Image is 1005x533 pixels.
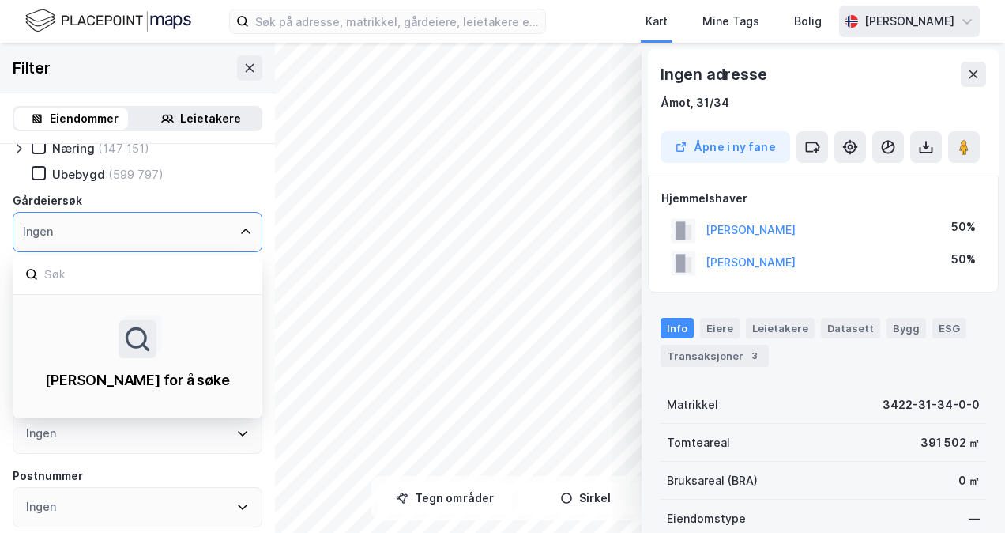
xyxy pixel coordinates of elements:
iframe: Chat Widget [926,457,1005,533]
div: Info [661,318,694,338]
div: Mine Tags [702,12,759,31]
div: Eiendommer [50,109,119,128]
div: Gårdeiersøk [13,191,82,210]
div: Ubebygd [52,167,105,182]
div: Hjemmelshaver [661,189,985,208]
div: Bruksareal (BRA) [667,471,758,490]
div: Tomteareal [667,433,730,452]
div: Kart [646,12,668,31]
div: (599 797) [108,167,164,182]
div: Transaksjoner [661,345,769,367]
div: Næring [52,141,95,156]
div: Ingen adresse [661,62,770,87]
div: Postnummer [13,467,83,486]
div: Leietakere [180,109,241,128]
button: Tegn områder [378,482,512,514]
div: Kontrollprogram for chat [926,457,1005,533]
div: Åmot, 31/34 [661,93,729,112]
div: Leietakere [746,318,815,338]
div: Ingen [26,424,56,443]
div: Ingen [26,497,56,516]
input: Søk på adresse, matrikkel, gårdeiere, leietakere eller personer [249,9,545,33]
div: [PERSON_NAME] [864,12,954,31]
div: 391 502 ㎡ [920,433,980,452]
div: Bolig [794,12,822,31]
div: 3422-31-34-0-0 [883,395,980,414]
div: Eiendomstype [667,509,746,528]
div: Filter [13,55,51,81]
img: logo.f888ab2527a4732fd821a326f86c7f29.svg [25,7,191,35]
div: (147 151) [98,141,149,156]
div: Eiere [700,318,740,338]
button: Åpne i ny fane [661,131,790,163]
div: ESG [932,318,966,338]
div: Matrikkel [667,395,718,414]
div: Ingen [23,222,53,241]
button: Sirkel [518,482,653,514]
div: Bygg [886,318,926,338]
div: 50% [951,250,976,269]
div: 3 [747,348,762,364]
div: 50% [951,217,976,236]
div: Datasett [821,318,880,338]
